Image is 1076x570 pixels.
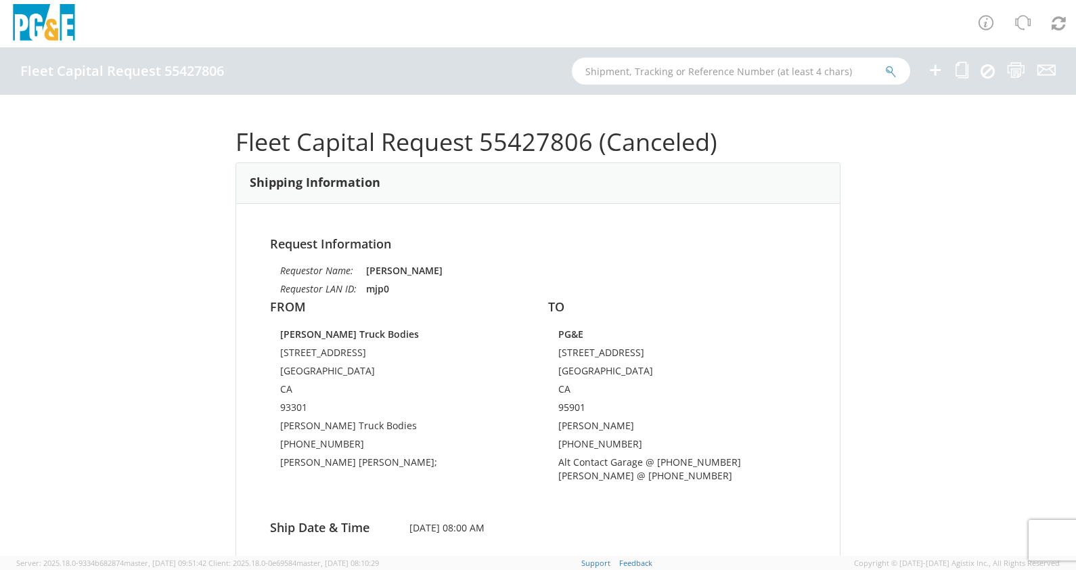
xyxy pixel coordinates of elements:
[280,401,518,419] td: 93301
[558,382,796,401] td: CA
[280,382,518,401] td: CA
[10,4,78,44] img: pge-logo-06675f144f4cfa6a6814.png
[124,558,206,568] span: master, [DATE] 09:51:42
[280,456,518,474] td: [PERSON_NAME] [PERSON_NAME];
[280,437,518,456] td: [PHONE_NUMBER]
[260,521,399,535] h4: Ship Date & Time
[558,419,796,437] td: [PERSON_NAME]
[366,282,389,295] strong: mjp0
[548,301,806,314] h4: TO
[399,521,677,535] span: [DATE] 08:00 AM
[366,264,443,277] strong: [PERSON_NAME]
[280,328,419,341] strong: [PERSON_NAME] Truck Bodies
[572,58,910,85] input: Shipment, Tracking or Reference Number (at least 4 chars)
[558,456,796,487] td: Alt Contact Garage @ [PHONE_NUMBER] [PERSON_NAME] @ [PHONE_NUMBER]
[558,401,796,419] td: 95901
[280,419,518,437] td: [PERSON_NAME] Truck Bodies
[16,558,206,568] span: Server: 2025.18.0-9334b682874
[250,176,380,190] h3: Shipping Information
[236,129,840,156] h1: Fleet Capital Request 55427806 (Canceled)
[296,558,379,568] span: master, [DATE] 08:10:29
[270,238,806,251] h4: Request Information
[558,437,796,456] td: [PHONE_NUMBER]
[558,346,796,364] td: [STREET_ADDRESS]
[270,301,528,314] h4: FROM
[619,558,652,568] a: Feedback
[581,558,610,568] a: Support
[208,558,379,568] span: Client: 2025.18.0-0e69584
[280,346,518,364] td: [STREET_ADDRESS]
[558,364,796,382] td: [GEOGRAPHIC_DATA]
[854,558,1060,569] span: Copyright © [DATE]-[DATE] Agistix Inc., All Rights Reserved
[558,328,583,341] strong: PG&E
[280,264,353,277] i: Requestor Name:
[280,282,357,295] i: Requestor LAN ID:
[20,64,224,79] h4: Fleet Capital Request 55427806
[280,364,518,382] td: [GEOGRAPHIC_DATA]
